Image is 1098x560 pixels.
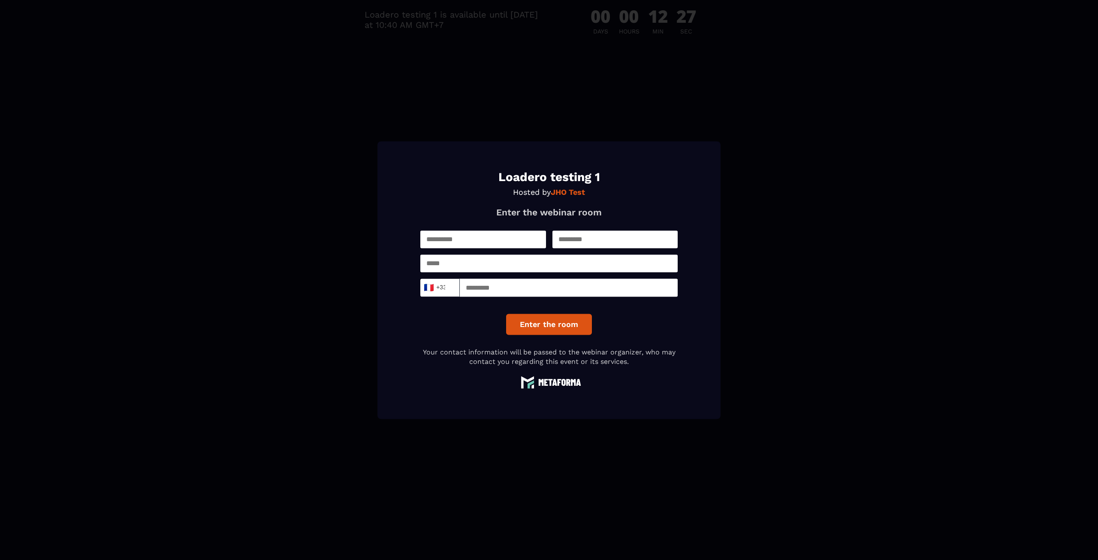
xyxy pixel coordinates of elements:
div: Search for option [420,278,460,297]
input: Search for option [446,281,452,294]
p: Your contact information will be passed to the webinar organizer, who may contact you regarding t... [420,348,678,367]
span: +33 [426,282,444,294]
p: Enter the webinar room [420,207,678,218]
span: 🇫🇷 [423,282,434,294]
strong: JHO Test [551,188,585,197]
p: Hosted by [420,188,678,197]
h1: Loadero testing 1 [420,171,678,183]
img: logo [517,375,581,389]
button: Enter the room [506,314,592,335]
